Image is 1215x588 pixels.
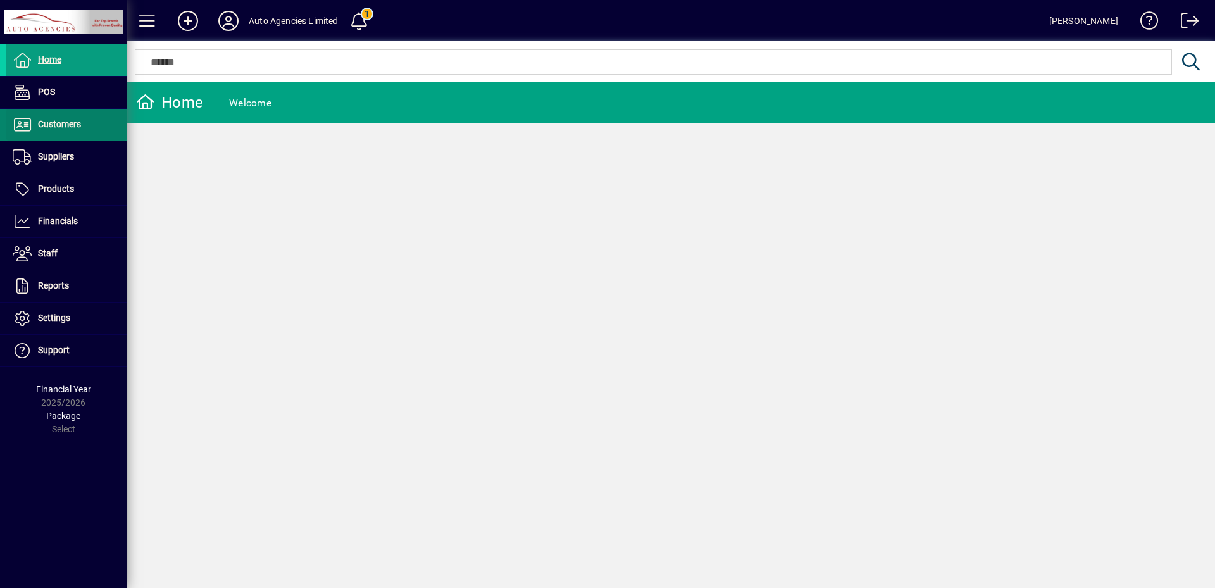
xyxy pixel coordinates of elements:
[46,411,80,421] span: Package
[6,141,127,173] a: Suppliers
[38,119,81,129] span: Customers
[1171,3,1199,44] a: Logout
[6,335,127,366] a: Support
[6,238,127,270] a: Staff
[208,9,249,32] button: Profile
[6,109,127,141] a: Customers
[38,54,61,65] span: Home
[6,206,127,237] a: Financials
[38,313,70,323] span: Settings
[6,270,127,302] a: Reports
[38,184,74,194] span: Products
[136,92,203,113] div: Home
[38,151,74,161] span: Suppliers
[38,248,58,258] span: Staff
[249,11,339,31] div: Auto Agencies Limited
[1049,11,1118,31] div: [PERSON_NAME]
[6,173,127,205] a: Products
[6,77,127,108] a: POS
[229,93,271,113] div: Welcome
[38,87,55,97] span: POS
[1131,3,1159,44] a: Knowledge Base
[38,280,69,291] span: Reports
[38,216,78,226] span: Financials
[168,9,208,32] button: Add
[38,345,70,355] span: Support
[36,384,91,394] span: Financial Year
[6,303,127,334] a: Settings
